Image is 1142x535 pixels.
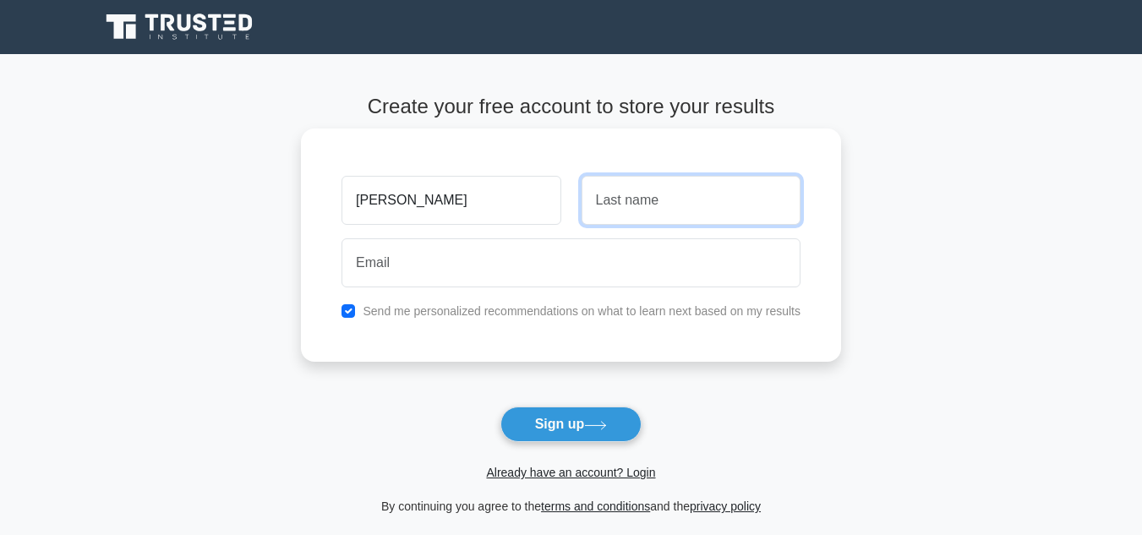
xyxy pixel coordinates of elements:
button: Sign up [500,407,642,442]
h4: Create your free account to store your results [301,95,841,119]
a: terms and conditions [541,500,650,513]
div: By continuing you agree to the and the [291,496,851,516]
input: Last name [582,176,800,225]
input: Email [342,238,800,287]
a: privacy policy [690,500,761,513]
a: Already have an account? Login [486,466,655,479]
label: Send me personalized recommendations on what to learn next based on my results [363,304,800,318]
input: First name [342,176,560,225]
